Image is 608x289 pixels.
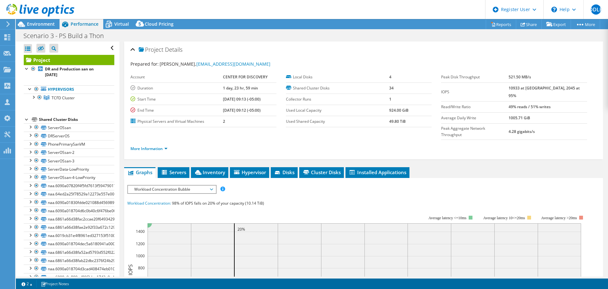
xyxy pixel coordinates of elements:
[274,169,294,175] span: Disks
[45,66,94,77] b: DR and Production san on [DATE]
[172,200,264,206] span: 98% of IOPS falls on 20% of your capacity (10.14 TiB)
[389,108,408,113] b: 924.00 GiB
[389,85,394,91] b: 34
[223,74,268,80] b: CENTER FOR DISCOVERY
[71,21,98,27] span: Performance
[24,148,114,157] a: ServerOSsan-2
[196,61,270,67] a: [EMAIL_ADDRESS][DOMAIN_NAME]
[486,19,516,29] a: Reports
[24,165,114,173] a: ServerData-LowPriority
[24,256,114,265] a: naa.6861a66d38fab22dbc2376f24b29d51a
[441,104,509,110] label: Read/Write Ratio
[286,74,389,80] label: Local Disks
[130,107,223,114] label: End Time
[24,173,114,181] a: ServerOSsan-4-LowPriority
[165,46,182,53] span: Details
[237,227,245,232] text: 20%
[130,61,159,67] label: Prepared for:
[509,85,580,98] b: 10933 at [GEOGRAPHIC_DATA], 2045 at 95%
[24,223,114,232] a: naa.6861a66d38fae2e92f33a672c129255e
[24,94,114,102] a: TCFD Cluster
[349,169,406,175] span: Installed Applications
[130,74,223,80] label: Account
[24,190,114,198] a: naa.64ed2a25f78529a12273e557e0018088
[509,74,531,80] b: 521.50 MB/s
[130,96,223,102] label: Start Time
[127,264,134,275] text: IOPS
[24,157,114,165] a: ServerOSsan-3
[24,55,114,65] a: Project
[24,273,114,281] a: naa.6090a0a800ad80f3dae1743e0cd37d8d
[441,115,509,121] label: Average Daily Write
[389,74,391,80] b: 4
[24,85,114,94] a: Hypervisors
[24,198,114,207] a: naa.6090a01830fdde021088d456989bf46d
[24,265,114,273] a: naa.6090a018704d3cad408474eb0100c07c
[130,118,223,125] label: Physical Servers and Virtual Machines
[24,248,114,256] a: naa.6861a66d38fa52ad5793d552f022858c
[24,182,114,190] a: naa.6090a07820f4f5fd7613f59479017056
[541,19,571,29] a: Export
[286,107,389,114] label: Used Local Capacity
[24,232,114,240] a: naa.6019cb31e4f8961ed327153f5100805b
[516,19,542,29] a: Share
[541,216,577,220] text: Average latency >20ms
[389,96,391,102] b: 1
[24,132,114,140] a: DRServerOS
[24,215,114,223] a: naa.6861a66d38fac2ccae20f649342925f4
[441,89,509,95] label: IOPS
[286,118,389,125] label: Used Shared Capacity
[131,186,212,193] span: Workload Concentration Bubble
[302,169,341,175] span: Cluster Disks
[139,47,163,53] span: Project
[24,207,114,215] a: naa.6090a018704d6c0b40c6f476be00d0d4
[24,240,114,248] a: naa.6090a018704dec5a6180941a0000e008
[509,129,535,134] b: 4.28 gigabits/s
[223,85,258,91] b: 1 day, 23 hr, 59 min
[591,4,601,15] span: DDLR
[17,280,37,288] a: 2
[130,85,223,91] label: Duration
[27,21,55,27] span: Environment
[21,32,114,39] h1: Scenario 3 - PS Build a Thon
[223,119,225,124] b: 2
[389,119,406,124] b: 49.80 TiB
[136,229,145,234] text: 1400
[571,19,600,29] a: More
[194,169,225,175] span: Inventory
[39,116,114,123] div: Shared Cluster Disks
[483,216,525,220] tspan: Average latency 10<=20ms
[551,7,557,12] svg: \n
[114,21,129,27] span: Virtual
[130,146,168,151] a: More Information
[24,65,114,79] a: DR and Production san on [DATE]
[286,96,389,102] label: Collector Runs
[428,216,466,220] tspan: Average latency <=10ms
[127,169,152,175] span: Graphs
[52,95,75,101] span: TCFD Cluster
[509,104,551,109] b: 49% reads / 51% writes
[127,200,171,206] span: Workload Concentration:
[138,265,145,271] text: 800
[161,169,186,175] span: Servers
[223,108,261,113] b: [DATE] 09:12 (-05:00)
[145,21,174,27] span: Cloud Pricing
[509,115,530,121] b: 1005.71 GiB
[223,96,261,102] b: [DATE] 09:13 (-05:00)
[136,253,145,259] text: 1000
[441,74,509,80] label: Peak Disk Throughput
[24,123,114,132] a: ServerOSsan
[136,241,145,246] text: 1200
[36,280,73,288] a: Project Notes
[441,125,509,138] label: Peak Aggregate Network Throughput
[286,85,389,91] label: Shared Cluster Disks
[160,61,270,67] span: [PERSON_NAME],
[233,169,266,175] span: Hypervisor
[24,140,114,148] a: PhonePrimarySanVM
